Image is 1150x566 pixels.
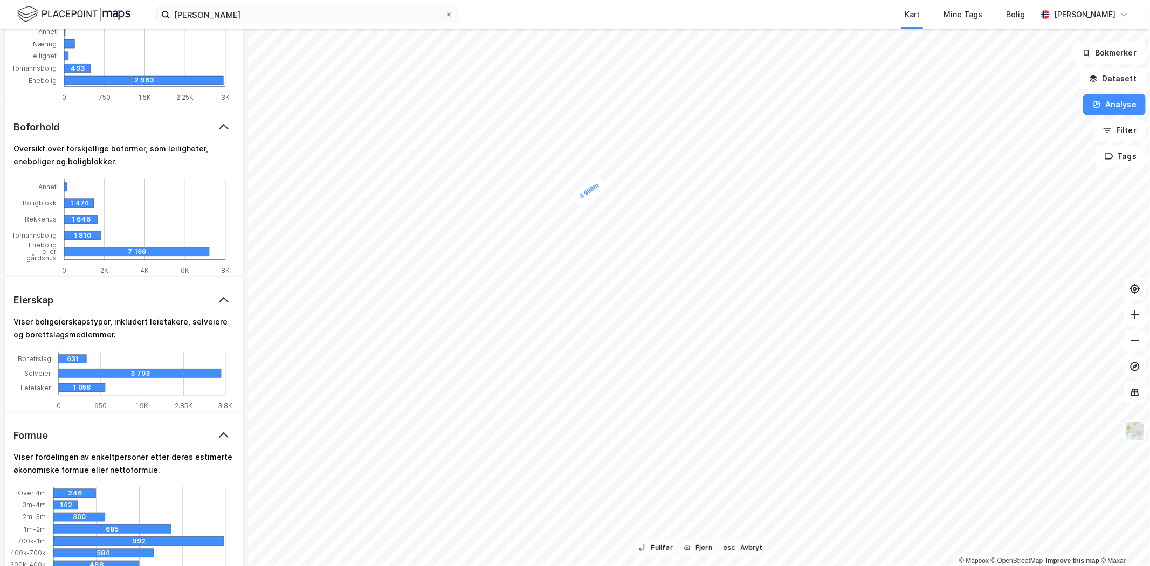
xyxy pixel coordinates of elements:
[1094,120,1146,141] button: Filter
[1073,42,1146,64] button: Bokmerker
[221,93,230,101] tspan: 3K
[134,76,293,85] div: 2 963
[128,247,273,256] div: 7 199
[13,142,235,168] div: Oversikt over forskjellige boformer, som leiligheter, eneboliger og boligblokker.
[139,93,151,101] tspan: 1.5K
[218,402,233,410] tspan: 3.8K
[33,40,57,48] tspan: Næring
[62,266,66,274] tspan: 0
[170,6,445,23] input: Søk på adresse, matrikkel, gårdeiere, leietakere eller personer
[38,183,57,191] tspan: Annet
[181,266,189,274] tspan: 6K
[1006,8,1025,21] div: Bolig
[1096,146,1146,167] button: Tags
[60,501,84,509] div: 142
[221,266,230,274] tspan: 8K
[18,537,46,545] tspan: 700k-1m
[100,266,108,274] tspan: 2K
[62,93,66,101] tspan: 0
[26,254,57,262] tspan: gårdshus
[175,402,192,410] tspan: 2.85K
[13,429,48,442] div: Formue
[29,241,57,249] tspan: Enebolig
[136,402,149,410] tspan: 1.9K
[24,369,51,377] tspan: Selveier
[25,215,57,223] tspan: Rekkehus
[17,5,130,24] img: logo.f888ab2527a4732fd821a326f86c7f29.svg
[10,549,46,557] tspan: 400k-700k
[106,524,224,533] div: 685
[73,513,125,521] div: 300
[1054,8,1115,21] div: [PERSON_NAME]
[72,215,105,224] div: 1 646
[68,489,110,498] div: 246
[176,93,194,101] tspan: 2.25K
[70,199,100,208] div: 1 474
[18,489,46,497] tspan: Over 4m
[905,8,920,21] div: Kart
[1080,68,1146,89] button: Datasett
[29,52,57,60] tspan: Leilighet
[1046,557,1099,564] a: Improve this map
[38,27,57,36] tspan: Annet
[57,402,61,410] tspan: 0
[18,355,51,363] tspan: Borettslag
[991,557,1043,564] a: OpenStreetMap
[20,384,51,392] tspan: Leietaker
[71,64,97,73] div: 493
[130,369,293,377] div: 3 703
[23,199,57,207] tspan: Boligblokk
[23,513,46,521] tspan: 2m-3m
[42,247,57,256] tspan: eller
[97,549,197,557] div: 584
[13,121,60,134] div: Boforhold
[94,402,107,410] tspan: 950
[1096,514,1150,566] div: Kontrollprogram for chat
[13,451,235,477] div: Viser fordelingen av enkeltpersoner etter deres estimerte økonomiske formue eller nettoformue.
[73,383,119,392] div: 1 058
[74,231,111,240] div: 1 810
[1083,94,1146,115] button: Analyse
[571,175,608,207] div: Map marker
[24,525,46,533] tspan: 1m-2m
[959,557,989,564] a: Mapbox
[13,294,53,307] div: Eierskap
[944,8,982,21] div: Mine Tags
[13,315,235,341] div: Viser boligeierskapstyper, inkludert leietakere, selveiere og borettslagsmedlemmer.
[132,536,302,545] div: 992
[22,501,46,509] tspan: 3m-4m
[67,355,94,363] div: 631
[12,231,57,239] tspan: Tomannsbolig
[1125,421,1145,441] img: Z
[99,93,111,101] tspan: 750
[29,77,57,85] tspan: Enebolig
[12,64,57,72] tspan: Tomannsbolig
[1096,514,1150,566] iframe: Chat Widget
[141,266,149,274] tspan: 4K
